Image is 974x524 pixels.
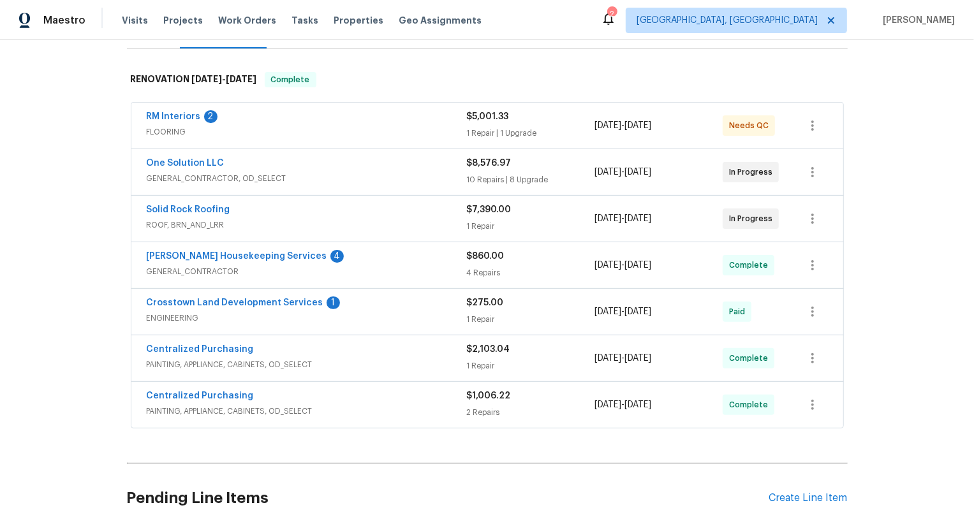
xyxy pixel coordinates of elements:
span: Projects [163,14,203,27]
span: GENERAL_CONTRACTOR [147,265,467,278]
span: [GEOGRAPHIC_DATA], [GEOGRAPHIC_DATA] [637,14,818,27]
span: Paid [729,305,750,318]
span: $5,001.33 [467,112,509,121]
span: Complete [729,259,773,272]
span: - [192,75,257,84]
span: - [594,398,651,411]
span: Tasks [291,16,318,25]
span: PAINTING, APPLIANCE, CABINETS, OD_SELECT [147,358,467,371]
span: Complete [729,352,773,365]
span: Maestro [43,14,85,27]
div: 1 Repair [467,220,595,233]
span: FLOORING [147,126,467,138]
span: [DATE] [226,75,257,84]
span: [DATE] [594,261,621,270]
span: - [594,352,651,365]
div: 2 Repairs [467,406,595,419]
span: In Progress [729,166,778,178]
div: 1 Repair [467,360,595,372]
span: $2,103.04 [467,345,510,354]
span: Visits [122,14,148,27]
div: 4 [330,250,344,263]
h6: RENOVATION [131,72,257,87]
span: PAINTING, APPLIANCE, CABINETS, OD_SELECT [147,405,467,418]
span: ENGINEERING [147,312,467,324]
span: - [594,166,651,178]
a: RM Interiors [147,112,201,121]
span: GENERAL_CONTRACTOR, OD_SELECT [147,172,467,185]
span: [DATE] [594,354,621,363]
span: [DATE] [624,354,651,363]
a: Crosstown Land Development Services [147,298,323,307]
div: 1 Repair [467,313,595,326]
span: - [594,259,651,272]
div: 1 Repair | 1 Upgrade [467,127,595,140]
span: [DATE] [624,261,651,270]
div: 1 [327,296,340,309]
span: ROOF, BRN_AND_LRR [147,219,467,231]
span: - [594,119,651,132]
span: - [594,305,651,318]
span: [DATE] [594,307,621,316]
span: Needs QC [729,119,774,132]
a: Solid Rock Roofing [147,205,230,214]
span: Complete [729,398,773,411]
span: [PERSON_NAME] [878,14,955,27]
a: [PERSON_NAME] Housekeeping Services [147,252,327,261]
span: Properties [334,14,383,27]
span: $1,006.22 [467,391,511,400]
span: $7,390.00 [467,205,512,214]
a: One Solution LLC [147,159,225,168]
div: 10 Repairs | 8 Upgrade [467,173,595,186]
div: 4 Repairs [467,266,595,279]
span: [DATE] [624,168,651,177]
span: In Progress [729,212,778,225]
a: Centralized Purchasing [147,391,254,400]
span: [DATE] [594,121,621,130]
span: Geo Assignments [399,14,482,27]
span: $8,576.97 [467,159,512,168]
span: [DATE] [594,214,621,223]
span: [DATE] [624,121,651,130]
span: [DATE] [192,75,223,84]
div: 2 [607,8,616,20]
span: [DATE] [594,400,621,409]
div: RENOVATION [DATE]-[DATE]Complete [127,59,848,100]
span: [DATE] [594,168,621,177]
div: 2 [204,110,218,123]
span: $860.00 [467,252,505,261]
div: Create Line Item [769,492,848,504]
span: [DATE] [624,307,651,316]
span: [DATE] [624,400,651,409]
span: Complete [266,73,315,86]
a: Centralized Purchasing [147,345,254,354]
span: $275.00 [467,298,504,307]
span: Work Orders [218,14,276,27]
span: [DATE] [624,214,651,223]
span: - [594,212,651,225]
